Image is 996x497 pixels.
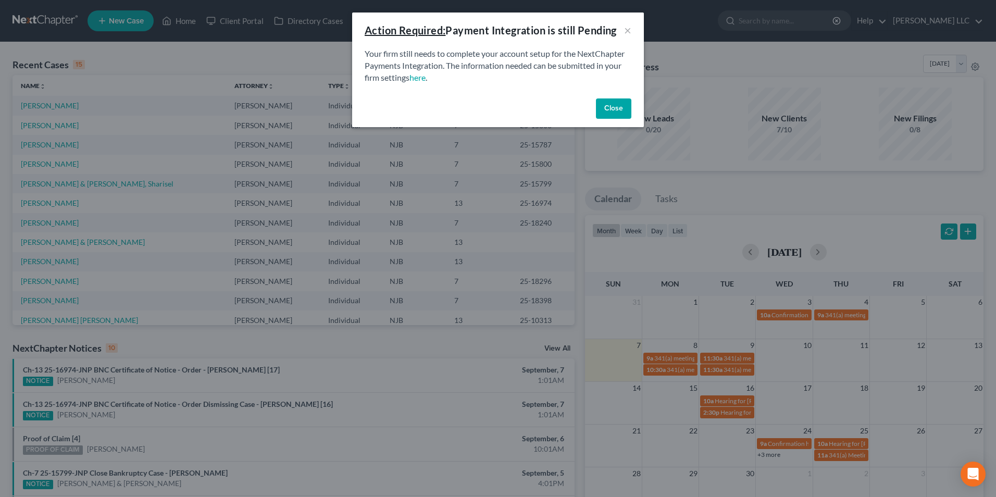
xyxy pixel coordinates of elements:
button: × [624,24,631,36]
u: Action Required: [365,24,445,36]
div: Open Intercom Messenger [961,462,986,487]
p: Your firm still needs to complete your account setup for the NextChapter Payments Integration. Th... [365,48,631,84]
a: here [409,72,426,82]
div: Payment Integration is still Pending [365,23,617,38]
button: Close [596,98,631,119]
